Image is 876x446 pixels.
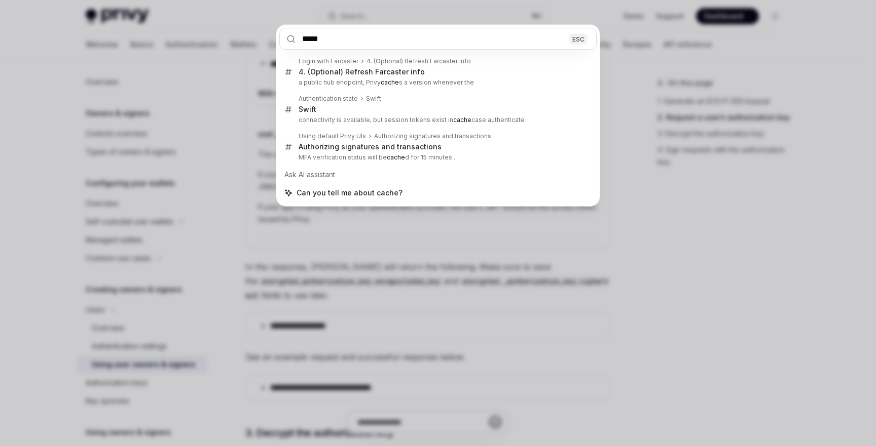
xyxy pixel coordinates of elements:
[299,67,425,76] div: 4. (Optional) Refresh Farcaster info
[299,153,575,161] p: MFA verification status will be d for 15 minutes .
[279,166,597,184] div: Ask AI assistant
[381,78,399,86] b: cache
[366,95,381,103] div: Swift
[299,132,366,140] div: Using default Privy UIs
[374,132,491,140] div: Authorizing signatures and transactions
[299,57,358,65] div: Login with Farcaster
[453,116,471,124] b: cache
[297,188,403,198] span: Can you tell me about cache?
[367,57,471,65] div: 4. (Optional) Refresh Farcaster info
[299,116,575,124] p: connectivity is available, but session tokens exist in case authenticate
[299,78,575,87] p: a public hub endpoint, Privy s a version whenever the
[387,153,405,161] b: cache
[569,33,588,44] div: ESC
[299,142,442,151] div: Authorizing signatures and transactions
[299,105,316,114] div: Swift
[299,95,358,103] div: Authentication state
